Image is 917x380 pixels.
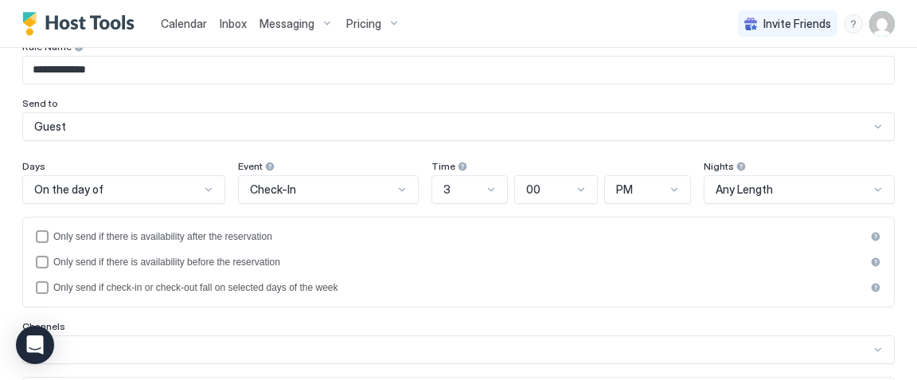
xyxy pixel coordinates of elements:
div: User profile [869,11,895,37]
span: Inbox [220,17,247,30]
span: Nights [704,160,734,172]
span: Pricing [346,17,381,31]
span: Any Length [716,182,773,197]
span: Days [22,160,45,172]
span: Invite Friends [763,17,831,31]
div: afterReservation [36,230,881,243]
span: Time [431,160,455,172]
span: Channels [22,320,65,332]
span: PM [616,182,633,197]
span: Event [238,160,263,172]
div: Only send if there is availability after the reservation [53,231,865,242]
span: Check-In [250,182,296,197]
span: Messaging [259,17,314,31]
span: Calendar [161,17,207,30]
a: Calendar [161,15,207,32]
span: On the day of [34,182,103,197]
div: beforeReservation [36,256,881,268]
a: Host Tools Logo [22,12,142,36]
div: menu [844,14,863,33]
input: Input Field [23,57,894,84]
div: isLimited [36,281,881,294]
span: Send to [22,97,58,109]
span: 00 [526,182,540,197]
div: Only send if check-in or check-out fall on selected days of the week [53,282,865,293]
a: Inbox [220,15,247,32]
span: Guest [34,119,66,134]
span: 3 [443,182,451,197]
div: Open Intercom Messenger [16,326,54,364]
div: Only send if there is availability before the reservation [53,257,865,268]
